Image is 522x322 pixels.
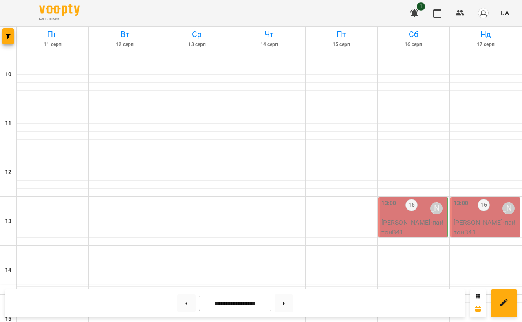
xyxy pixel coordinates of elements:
[417,2,425,11] span: 1
[454,218,518,237] p: [PERSON_NAME] - пайтонВ41
[5,70,11,79] h6: 10
[18,28,87,41] h6: Пн
[18,41,87,49] h6: 11 серп
[307,28,376,41] h6: Пт
[500,9,509,17] span: UA
[451,28,520,41] h6: Нд
[502,202,515,214] div: Володимир Ярошинський
[5,266,11,275] h6: 14
[90,41,159,49] h6: 12 серп
[234,28,304,41] h6: Чт
[162,28,231,41] h6: Ср
[5,217,11,226] h6: 13
[478,199,490,211] label: 16
[307,41,376,49] h6: 15 серп
[379,28,448,41] h6: Сб
[39,4,80,16] img: Voopty Logo
[381,218,446,237] p: [PERSON_NAME] - пайтонВ41
[10,3,29,23] button: Menu
[451,41,520,49] h6: 17 серп
[405,199,418,211] label: 15
[5,168,11,177] h6: 12
[497,5,512,20] button: UA
[379,41,448,49] h6: 16 серп
[162,41,231,49] h6: 13 серп
[39,17,80,22] span: For Business
[454,199,469,208] label: 13:00
[430,202,443,214] div: Володимир Ярошинський
[90,28,159,41] h6: Вт
[478,7,489,19] img: avatar_s.png
[234,41,304,49] h6: 14 серп
[5,119,11,128] h6: 11
[381,199,396,208] label: 13:00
